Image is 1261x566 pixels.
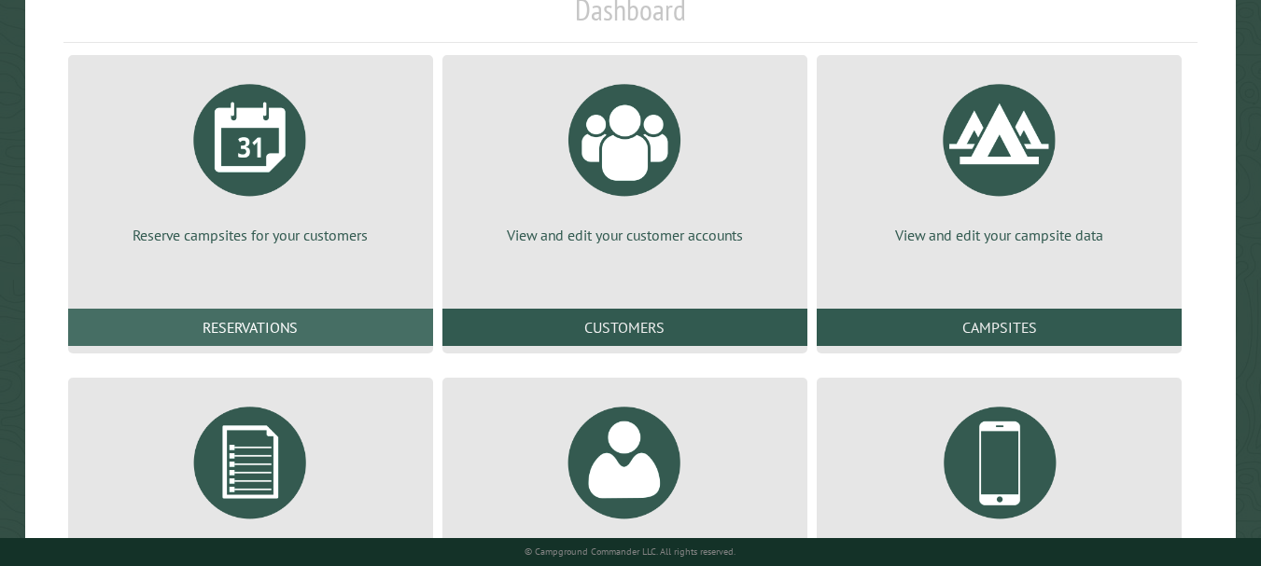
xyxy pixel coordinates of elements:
[91,70,411,245] a: Reserve campsites for your customers
[465,225,785,245] p: View and edit your customer accounts
[68,309,433,346] a: Reservations
[91,225,411,245] p: Reserve campsites for your customers
[817,309,1182,346] a: Campsites
[465,70,785,245] a: View and edit your customer accounts
[442,309,807,346] a: Customers
[839,225,1159,245] p: View and edit your campsite data
[525,545,736,558] small: © Campground Commander LLC. All rights reserved.
[839,70,1159,245] a: View and edit your campsite data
